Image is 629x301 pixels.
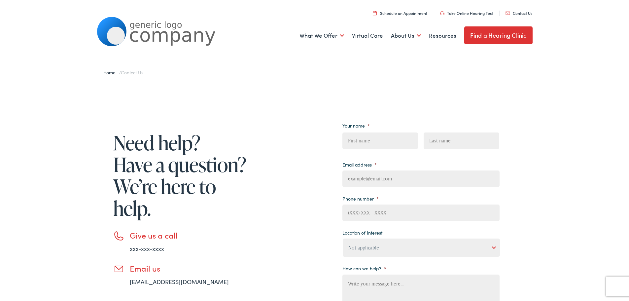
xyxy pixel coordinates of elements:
[121,69,143,76] span: Contact Us
[113,132,249,219] h1: Need help? Have a question? We’re here to help.
[342,132,418,149] input: First name
[103,69,119,76] a: Home
[342,196,379,202] label: Phone number
[424,132,499,149] input: Last name
[429,23,456,48] a: Resources
[342,265,386,271] label: How can we help?
[130,278,229,286] a: [EMAIL_ADDRESS][DOMAIN_NAME]
[440,10,493,16] a: Take Online Hearing Test
[130,245,164,253] a: xxx-xxx-xxxx
[130,231,249,240] h3: Give us a call
[506,10,532,16] a: Contact Us
[352,23,383,48] a: Virtual Care
[464,26,533,44] a: Find a Hearing Clinic
[103,69,143,76] span: /
[342,162,377,168] label: Email address
[440,11,444,15] img: utility icon
[373,10,427,16] a: Schedule an Appointment
[299,23,344,48] a: What We Offer
[506,12,510,15] img: utility icon
[391,23,421,48] a: About Us
[342,205,500,221] input: (XXX) XXX - XXXX
[130,264,249,273] h3: Email us
[342,230,382,236] label: Location of Interest
[342,170,500,187] input: example@email.com
[342,123,370,129] label: Your name
[373,11,377,15] img: utility icon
